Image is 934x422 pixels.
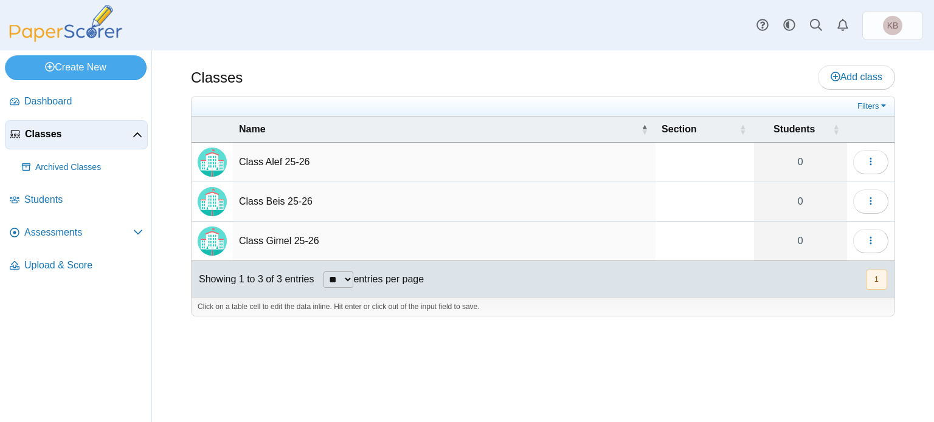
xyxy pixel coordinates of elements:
div: Click on a table cell to edit the data inline. Hit enter or click out of the input field to save. [192,298,894,316]
a: Filters [854,100,891,112]
td: Class Gimel 25-26 [233,222,656,261]
nav: pagination [865,270,887,290]
div: Showing 1 to 3 of 3 entries [192,261,314,298]
a: Upload & Score [5,251,148,281]
button: 1 [866,270,887,290]
span: Upload & Score [24,259,143,272]
a: Archived Classes [17,153,148,182]
td: Class Beis 25-26 [233,182,656,222]
a: 0 [754,222,847,260]
span: Students [24,193,143,206]
a: 0 [754,182,847,221]
span: Assessments [24,226,133,239]
img: Locally created class [198,187,227,216]
a: Classes [5,120,148,149]
img: Locally created class [198,148,227,177]
span: Classes [25,128,133,141]
img: Locally created class [198,226,227,256]
a: 0 [754,143,847,182]
span: Students [773,124,815,134]
a: Add class [818,65,895,89]
span: Students : Activate to sort [832,117,840,142]
label: entries per page [353,274,424,284]
h1: Classes [191,67,243,88]
span: Name [239,124,266,134]
span: Section [662,124,697,134]
a: Alerts [829,12,856,39]
span: Kerem Bais Yaakov [887,21,899,30]
a: Assessments [5,219,148,248]
span: Section : Activate to sort [739,117,747,142]
a: Kerem Bais Yaakov [862,11,923,40]
a: Students [5,186,148,215]
a: Create New [5,55,147,80]
span: Dashboard [24,95,143,108]
td: Class Alef 25-26 [233,143,656,182]
span: Add class [831,72,882,82]
img: PaperScorer [5,5,126,42]
a: PaperScorer [5,33,126,44]
a: Dashboard [5,87,148,117]
span: Archived Classes [35,162,143,174]
span: Kerem Bais Yaakov [883,16,902,35]
span: Name : Activate to invert sorting [641,117,648,142]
